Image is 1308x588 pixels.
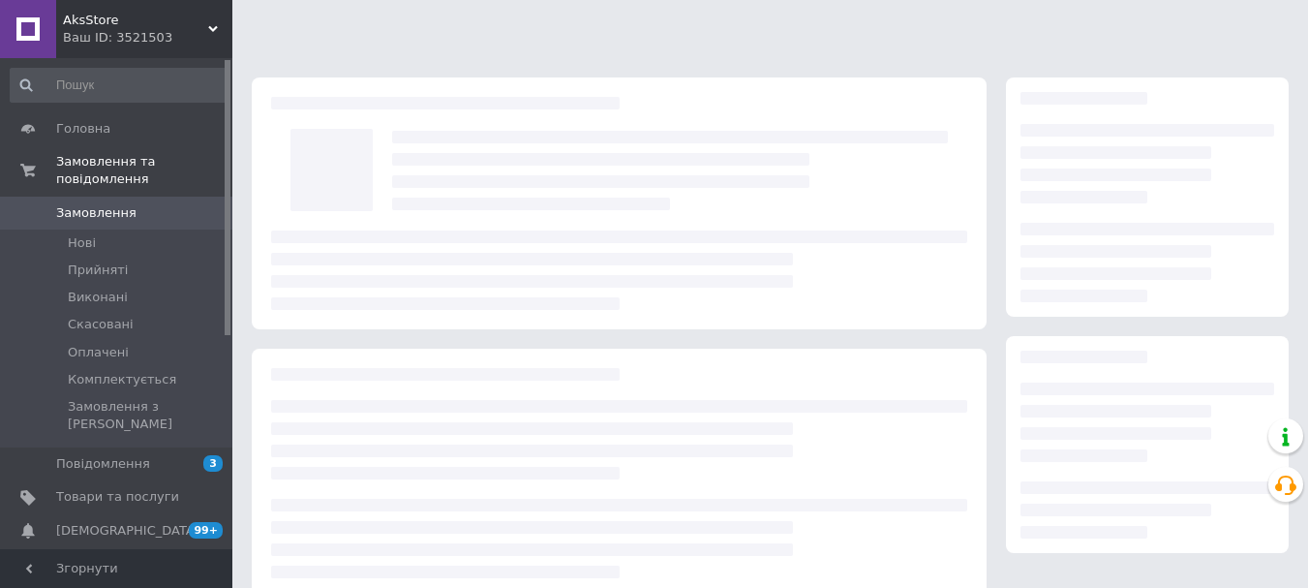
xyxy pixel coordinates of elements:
[68,289,128,306] span: Виконані
[56,455,150,473] span: Повідомлення
[56,204,137,222] span: Замовлення
[68,398,227,433] span: Замовлення з [PERSON_NAME]
[63,12,208,29] span: AksStore
[203,455,223,472] span: 3
[56,120,110,138] span: Головна
[56,488,179,506] span: Товари та послуги
[68,316,134,333] span: Скасовані
[63,29,232,46] div: Ваш ID: 3521503
[10,68,228,103] input: Пошук
[56,522,199,540] span: [DEMOGRAPHIC_DATA]
[68,262,128,279] span: Прийняті
[68,371,176,388] span: Комплектується
[189,522,223,539] span: 99+
[56,153,232,188] span: Замовлення та повідомлення
[68,234,96,252] span: Нові
[68,344,129,361] span: Оплачені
